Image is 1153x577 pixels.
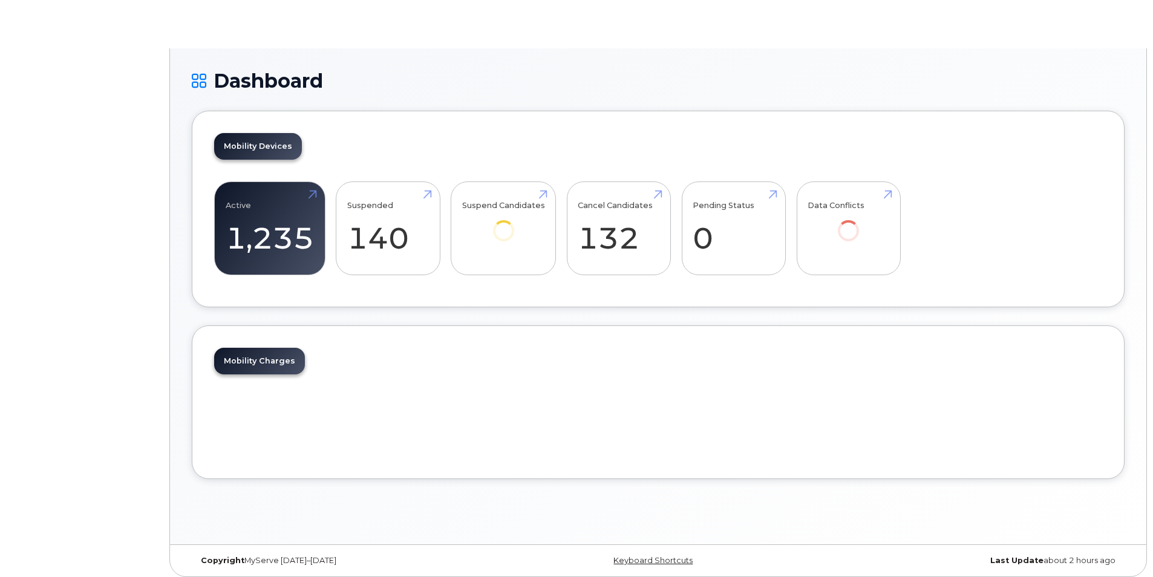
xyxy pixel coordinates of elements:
[226,189,314,269] a: Active 1,235
[990,556,1044,565] strong: Last Update
[214,348,305,374] a: Mobility Charges
[613,556,693,565] a: Keyboard Shortcuts
[693,189,774,269] a: Pending Status 0
[201,556,244,565] strong: Copyright
[814,556,1125,566] div: about 2 hours ago
[347,189,429,269] a: Suspended 140
[192,556,503,566] div: MyServe [DATE]–[DATE]
[214,133,302,160] a: Mobility Devices
[808,189,889,258] a: Data Conflicts
[578,189,659,269] a: Cancel Candidates 132
[462,189,545,258] a: Suspend Candidates
[192,70,1125,91] h1: Dashboard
